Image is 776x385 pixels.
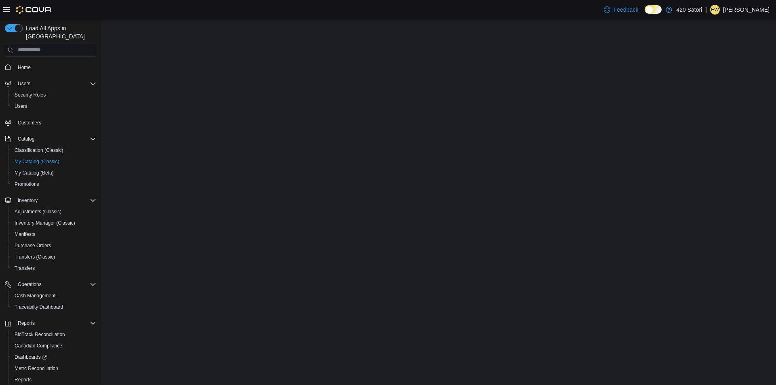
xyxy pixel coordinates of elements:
[15,134,96,144] span: Catalog
[11,157,96,166] span: My Catalog (Classic)
[15,92,46,98] span: Security Roles
[8,263,99,274] button: Transfers
[15,79,96,88] span: Users
[11,168,57,178] a: My Catalog (Beta)
[11,263,96,273] span: Transfers
[11,101,96,111] span: Users
[18,320,35,326] span: Reports
[11,375,96,385] span: Reports
[11,207,96,217] span: Adjustments (Classic)
[8,363,99,374] button: Metrc Reconciliation
[15,280,45,289] button: Operations
[8,229,99,240] button: Manifests
[11,364,96,373] span: Metrc Reconciliation
[8,301,99,313] button: Traceabilty Dashboard
[8,240,99,251] button: Purchase Orders
[8,217,99,229] button: Inventory Manager (Classic)
[18,64,31,71] span: Home
[614,6,638,14] span: Feedback
[11,145,67,155] a: Classification (Classic)
[8,340,99,351] button: Canadian Compliance
[11,241,96,250] span: Purchase Orders
[2,61,99,73] button: Home
[18,281,42,288] span: Operations
[2,195,99,206] button: Inventory
[15,242,51,249] span: Purchase Orders
[11,330,96,339] span: BioTrack Reconciliation
[15,304,63,310] span: Traceabilty Dashboard
[723,5,770,15] p: [PERSON_NAME]
[8,156,99,167] button: My Catalog (Classic)
[11,101,30,111] a: Users
[15,265,35,271] span: Transfers
[11,352,50,362] a: Dashboards
[15,103,27,109] span: Users
[15,63,34,72] a: Home
[8,89,99,101] button: Security Roles
[11,168,96,178] span: My Catalog (Beta)
[705,5,707,15] p: |
[8,101,99,112] button: Users
[11,302,96,312] span: Traceabilty Dashboard
[11,352,96,362] span: Dashboards
[15,292,55,299] span: Cash Management
[15,331,65,338] span: BioTrack Reconciliation
[11,241,55,250] a: Purchase Orders
[2,117,99,128] button: Customers
[15,170,54,176] span: My Catalog (Beta)
[15,208,61,215] span: Adjustments (Classic)
[11,341,65,351] a: Canadian Compliance
[15,196,41,205] button: Inventory
[8,167,99,179] button: My Catalog (Beta)
[15,377,32,383] span: Reports
[11,252,96,262] span: Transfers (Classic)
[15,254,55,260] span: Transfers (Classic)
[11,252,58,262] a: Transfers (Classic)
[11,145,96,155] span: Classification (Classic)
[8,206,99,217] button: Adjustments (Classic)
[15,318,96,328] span: Reports
[11,218,78,228] a: Inventory Manager (Classic)
[2,318,99,329] button: Reports
[11,330,68,339] a: BioTrack Reconciliation
[18,197,38,204] span: Inventory
[11,90,96,100] span: Security Roles
[15,220,75,226] span: Inventory Manager (Classic)
[15,147,63,154] span: Classification (Classic)
[8,145,99,156] button: Classification (Classic)
[15,196,96,205] span: Inventory
[8,179,99,190] button: Promotions
[8,351,99,363] a: Dashboards
[8,329,99,340] button: BioTrack Reconciliation
[15,79,34,88] button: Users
[11,291,59,301] a: Cash Management
[15,280,96,289] span: Operations
[18,80,30,87] span: Users
[11,341,96,351] span: Canadian Compliance
[11,302,66,312] a: Traceabilty Dashboard
[2,133,99,145] button: Catalog
[15,231,35,238] span: Manifests
[11,90,49,100] a: Security Roles
[15,354,47,360] span: Dashboards
[710,5,720,15] div: Elizabeth Wall
[18,136,34,142] span: Catalog
[11,218,96,228] span: Inventory Manager (Classic)
[15,118,96,128] span: Customers
[676,5,702,15] p: 420 Satori
[15,318,38,328] button: Reports
[11,179,42,189] a: Promotions
[11,179,96,189] span: Promotions
[601,2,641,18] a: Feedback
[11,364,61,373] a: Metrc Reconciliation
[15,118,44,128] a: Customers
[8,290,99,301] button: Cash Management
[8,251,99,263] button: Transfers (Classic)
[645,5,662,14] input: Dark Mode
[11,229,96,239] span: Manifests
[711,5,719,15] span: EW
[11,229,38,239] a: Manifests
[11,375,35,385] a: Reports
[16,6,52,14] img: Cova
